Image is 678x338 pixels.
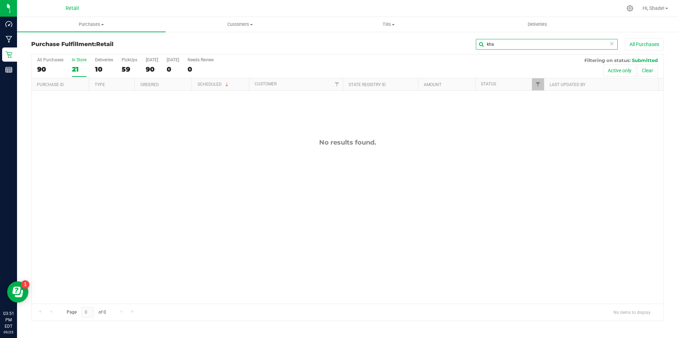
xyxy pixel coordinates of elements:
inline-svg: Reports [5,66,12,73]
span: Filtering on status: [584,57,630,63]
button: All Purchases [625,38,664,50]
span: Retail [96,41,113,47]
span: Retail [66,5,79,11]
span: Hi, Shade! [643,5,665,11]
a: Customer [255,81,277,86]
a: Filter [532,78,544,90]
a: Ordered [140,82,159,87]
span: Clear [609,39,614,48]
inline-svg: Dashboard [5,21,12,28]
button: Active only [603,64,636,77]
a: Scheduled [198,82,230,87]
button: Clear [637,64,658,77]
a: Amount [424,82,441,87]
inline-svg: Retail [5,51,12,58]
div: 59 [122,65,137,73]
div: No results found. [32,139,663,146]
div: [DATE] [146,57,158,62]
div: Deliveries [95,57,113,62]
div: Manage settings [626,5,634,12]
span: Purchases [17,21,166,28]
div: 10 [95,65,113,73]
span: Tills [315,21,463,28]
a: State Registry ID [349,82,386,87]
div: Needs Review [188,57,214,62]
div: 90 [146,65,158,73]
a: Purchase ID [37,82,64,87]
h3: Purchase Fulfillment: [31,41,242,47]
div: 90 [37,65,63,73]
div: In Store [72,57,87,62]
span: No items to display [608,307,656,317]
div: 0 [167,65,179,73]
div: 0 [188,65,214,73]
a: Purchases [17,17,166,32]
span: Submitted [632,57,658,63]
div: [DATE] [167,57,179,62]
div: 21 [72,65,87,73]
iframe: Resource center [7,281,28,303]
a: Customers [166,17,314,32]
a: Deliveries [463,17,612,32]
p: 09/25 [3,329,14,335]
span: Deliveries [518,21,557,28]
span: Customers [166,21,314,28]
span: Page of 0 [61,307,112,318]
a: Last Updated By [550,82,585,87]
div: PickUps [122,57,137,62]
a: Filter [331,78,343,90]
input: Search Purchase ID, Original ID, State Registry ID or Customer Name... [476,39,618,50]
iframe: Resource center unread badge [21,280,29,289]
a: Type [95,82,105,87]
p: 03:51 PM EDT [3,310,14,329]
a: Tills [315,17,463,32]
a: Status [481,81,496,86]
div: All Purchases [37,57,63,62]
inline-svg: Manufacturing [5,36,12,43]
